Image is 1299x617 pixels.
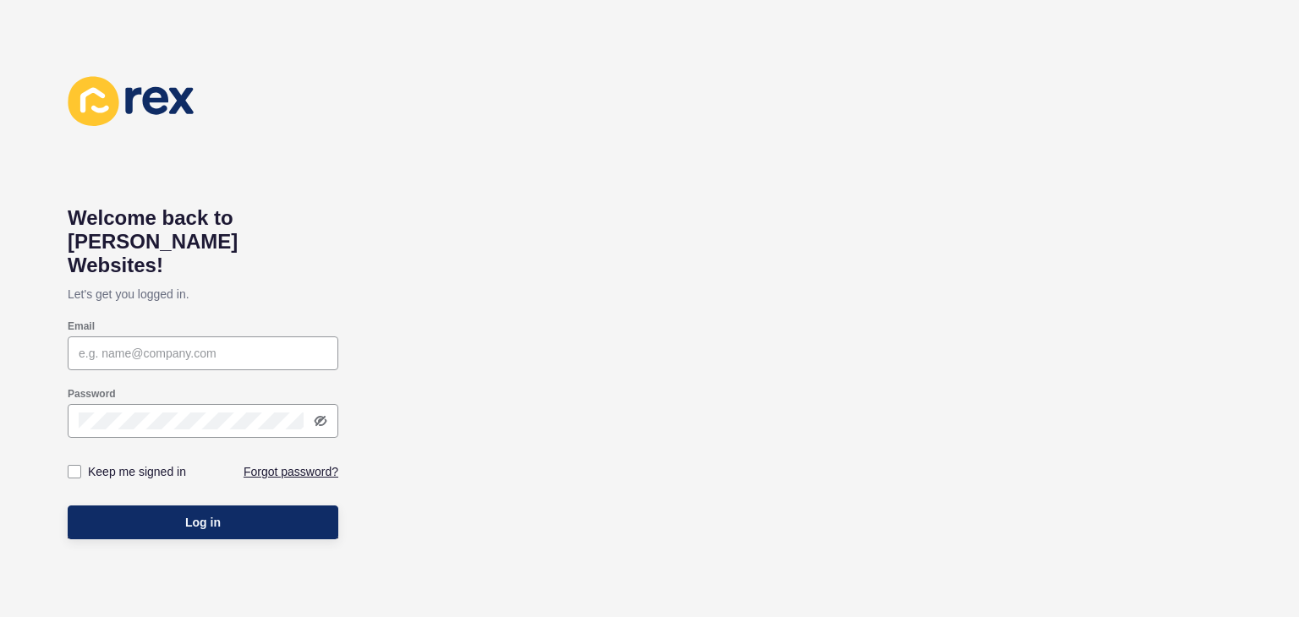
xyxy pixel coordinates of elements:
[68,387,116,401] label: Password
[68,277,338,311] p: Let's get you logged in.
[68,505,338,539] button: Log in
[68,319,95,333] label: Email
[88,463,186,480] label: Keep me signed in
[244,463,338,480] a: Forgot password?
[79,345,327,362] input: e.g. name@company.com
[185,514,221,531] span: Log in
[68,206,338,277] h1: Welcome back to [PERSON_NAME] Websites!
